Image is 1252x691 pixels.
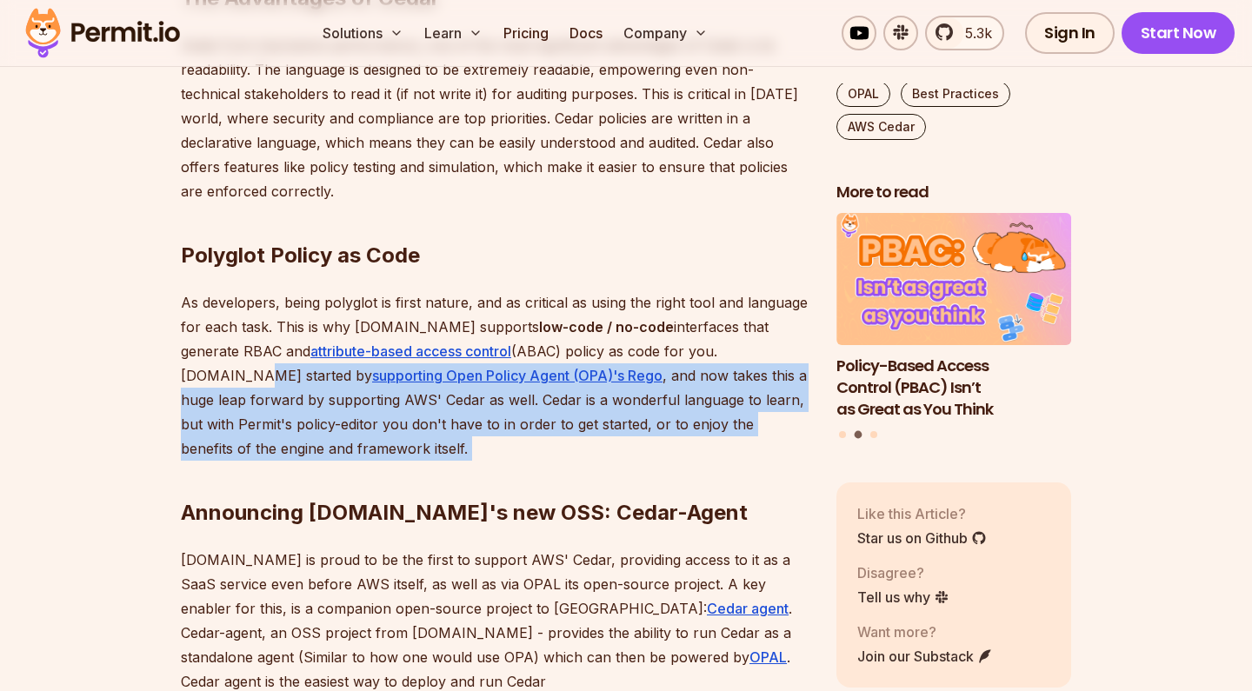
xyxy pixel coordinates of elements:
img: Policy-Based Access Control (PBAC) Isn’t as Great as You Think [836,214,1071,346]
a: Tell us why [857,587,949,608]
h2: Announcing [DOMAIN_NAME]'s new OSS: Cedar-Agent [181,429,809,527]
p: Disagree? [857,562,949,583]
li: 2 of 3 [836,214,1071,421]
button: Company [616,16,715,50]
h2: Polyglot Policy as Code [181,172,809,269]
h3: Policy-Based Access Control (PBAC) Isn’t as Great as You Think [836,355,1071,420]
p: Want more? [857,621,993,642]
button: Go to slide 3 [870,431,877,438]
a: AWS Cedar [836,114,926,140]
button: Go to slide 1 [839,431,846,438]
a: Best Practices [901,81,1010,107]
h2: More to read [836,182,1071,203]
a: 5.3k [925,16,1004,50]
p: Aside from impressive performance, one of the most significant advantages of Cedar is its readabi... [181,33,809,203]
p: Like this Article? [857,503,987,524]
a: Start Now [1122,12,1235,54]
a: Cedar agent [707,600,789,617]
p: As developers, being polyglot is first nature, and as critical as using the right tool and langua... [181,290,809,461]
a: Docs [563,16,609,50]
button: Go to slide 2 [855,431,862,439]
span: 5.3k [955,23,992,43]
img: Permit logo [17,3,188,63]
button: Solutions [316,16,410,50]
a: supporting Open Policy Agent (OPA)'s Rego [372,367,663,384]
strong: low-code / no-code [539,318,674,336]
div: Posts [836,214,1071,442]
a: OPAL [749,648,787,666]
button: Learn [417,16,489,50]
a: Join our Substack [857,646,993,667]
a: Star us on Github [857,528,987,548]
a: OPAL [836,81,890,107]
a: Policy-Based Access Control (PBAC) Isn’t as Great as You ThinkPolicy-Based Access Control (PBAC) ... [836,214,1071,421]
a: Sign In [1025,12,1115,54]
a: attribute-based access control [310,342,511,360]
a: Pricing [496,16,556,50]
